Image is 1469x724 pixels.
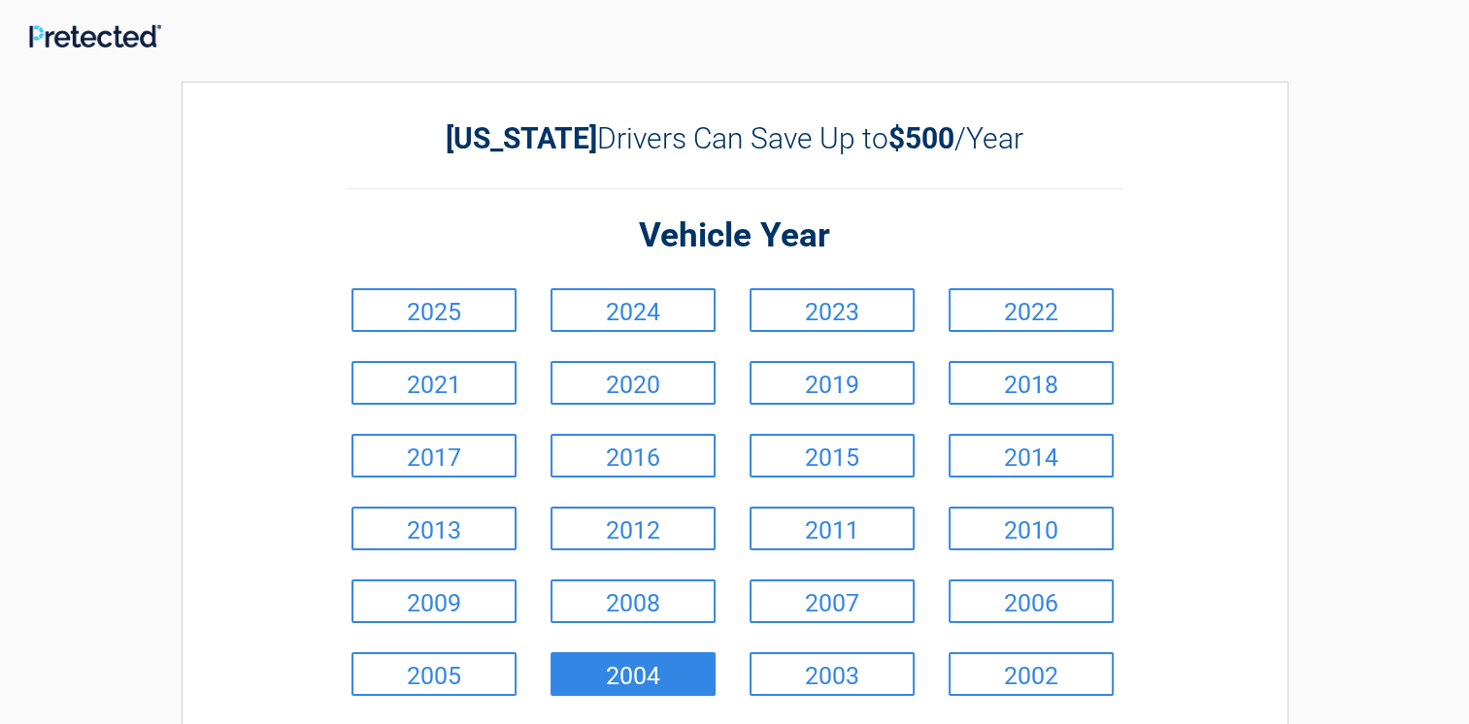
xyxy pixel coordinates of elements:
a: 2003 [750,652,915,696]
a: 2025 [351,288,517,332]
a: 2023 [750,288,915,332]
a: 2021 [351,361,517,405]
a: 2014 [949,434,1114,477]
h2: Drivers Can Save Up to /Year [347,121,1123,155]
a: 2011 [750,507,915,550]
a: 2013 [351,507,517,550]
a: 2007 [750,579,915,623]
a: 2004 [551,652,716,696]
img: Main Logo [29,24,161,49]
a: 2009 [351,579,517,623]
b: [US_STATE] [446,121,597,155]
a: 2016 [551,434,716,477]
a: 2019 [750,361,915,405]
h2: Vehicle Year [347,214,1123,259]
a: 2022 [949,288,1114,332]
b: $500 [888,121,954,155]
a: 2010 [949,507,1114,550]
a: 2015 [750,434,915,477]
a: 2020 [551,361,716,405]
a: 2008 [551,579,716,623]
a: 2005 [351,652,517,696]
a: 2006 [949,579,1114,623]
a: 2018 [949,361,1114,405]
a: 2002 [949,652,1114,696]
a: 2024 [551,288,716,332]
a: 2017 [351,434,517,477]
a: 2012 [551,507,716,550]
